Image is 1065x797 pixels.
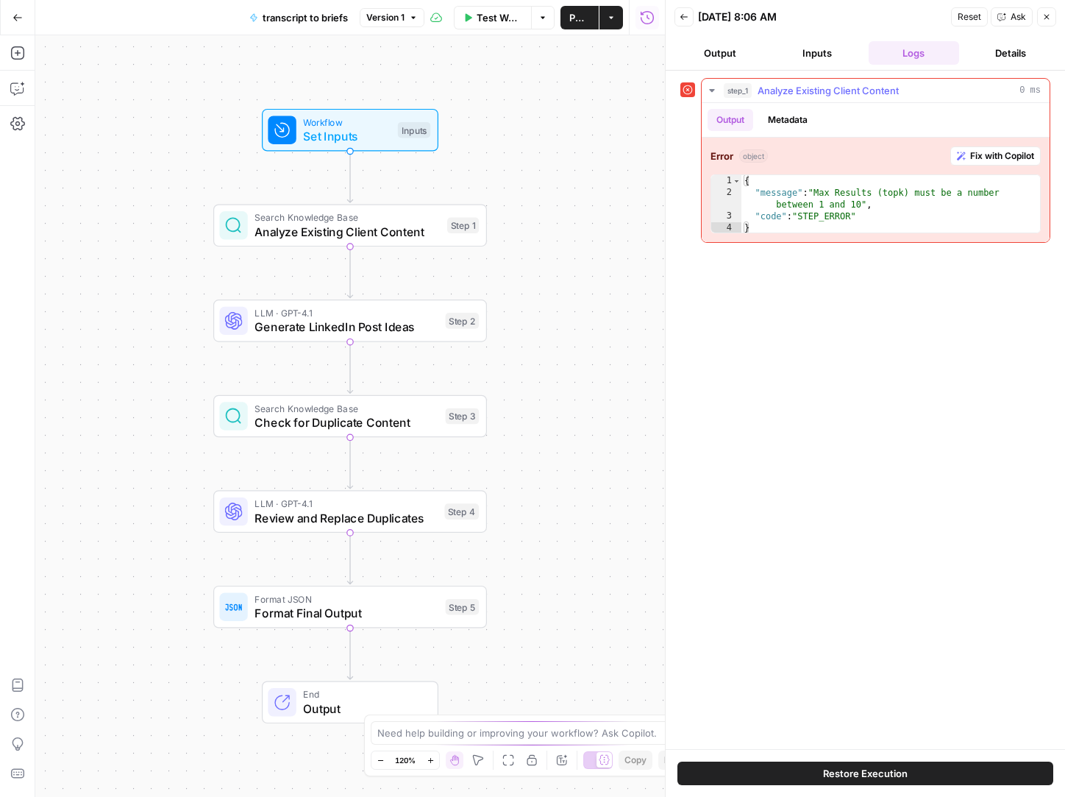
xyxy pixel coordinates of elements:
[733,175,741,187] span: Toggle code folding, rows 1 through 4
[254,604,438,622] span: Format Final Output
[1019,84,1041,97] span: 0 ms
[213,681,487,724] div: EndOutput
[213,586,487,628] div: Format JSONFormat Final OutputStep 5
[958,10,981,24] span: Reset
[303,700,423,718] span: Output
[970,149,1034,163] span: Fix with Copilot
[708,109,753,131] button: Output
[711,210,741,222] div: 3
[347,533,352,584] g: Edge from step_4 to step_5
[823,766,908,781] span: Restore Execution
[991,7,1033,26] button: Ask
[772,41,863,65] button: Inputs
[213,395,487,438] div: Search Knowledge BaseCheck for Duplicate ContentStep 3
[303,115,391,129] span: Workflow
[447,218,479,234] div: Step 1
[395,754,416,766] span: 120%
[1011,10,1026,24] span: Ask
[254,497,437,511] span: LLM · GPT-4.1
[869,41,960,65] button: Logs
[360,8,424,27] button: Version 1
[677,762,1053,785] button: Restore Execution
[446,408,480,425] div: Step 3
[254,318,438,336] span: Generate LinkedIn Post Ideas
[303,127,391,145] span: Set Inputs
[454,6,531,29] button: Test Workflow
[254,509,437,527] span: Review and Replace Duplicates
[624,754,647,767] span: Copy
[446,313,480,329] div: Step 2
[263,10,348,25] span: transcript to briefs
[951,7,988,26] button: Reset
[213,300,487,342] div: LLM · GPT-4.1Generate LinkedIn Post IdeasStep 2
[674,41,766,65] button: Output
[724,83,752,98] span: step_1
[213,205,487,247] div: Search Knowledge BaseAnalyze Existing Client ContentStep 1
[254,223,440,241] span: Analyze Existing Client Content
[347,628,352,680] g: Edge from step_5 to end
[965,41,1056,65] button: Details
[711,175,741,187] div: 1
[759,109,816,131] button: Metadata
[619,751,652,770] button: Copy
[710,149,733,163] strong: Error
[213,490,487,533] div: LLM · GPT-4.1Review and Replace DuplicatesStep 4
[347,437,352,489] g: Edge from step_3 to step_4
[444,503,479,520] div: Step 4
[241,6,357,29] button: transcript to briefs
[366,11,405,24] span: Version 1
[477,10,522,25] span: Test Workflow
[758,83,899,98] span: Analyze Existing Client Content
[347,247,352,298] g: Edge from step_1 to step_2
[303,687,423,701] span: End
[711,222,741,234] div: 4
[950,146,1041,166] button: Fix with Copilot
[213,109,487,152] div: WorkflowSet InputsInputs
[398,122,430,138] div: Inputs
[254,401,438,415] span: Search Knowledge Base
[254,592,438,606] span: Format JSON
[702,79,1050,102] button: 0 ms
[254,414,438,431] span: Check for Duplicate Content
[254,210,440,224] span: Search Knowledge Base
[711,187,741,210] div: 2
[739,149,768,163] span: object
[446,599,480,615] div: Step 5
[254,306,438,320] span: LLM · GPT-4.1
[347,342,352,394] g: Edge from step_2 to step_3
[569,10,590,25] span: Publish
[347,152,352,203] g: Edge from start to step_1
[560,6,599,29] button: Publish
[702,103,1050,242] div: 0 ms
